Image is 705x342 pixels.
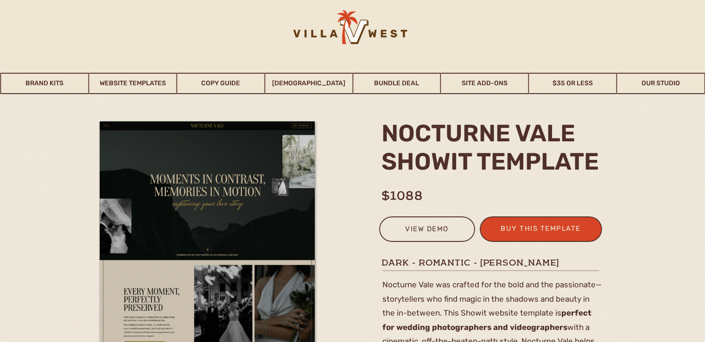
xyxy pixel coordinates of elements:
a: Copy Guide [177,73,264,94]
h1: dark - romantic - [PERSON_NAME] [381,257,602,268]
b: perfect for wedding photographers and videographers [382,308,591,332]
a: Website Templates [89,73,176,94]
a: $35 or Less [529,73,616,94]
a: Brand Kits [1,73,89,94]
a: Our Studio [617,73,705,94]
a: Bundle Deal [353,73,440,94]
a: Site Add-Ons [441,73,528,94]
a: view demo [385,223,469,238]
h1: $1088 [381,187,457,198]
a: buy this template [495,222,586,238]
h2: nocturne vale Showit template [381,119,605,175]
a: [DEMOGRAPHIC_DATA] [265,73,352,94]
